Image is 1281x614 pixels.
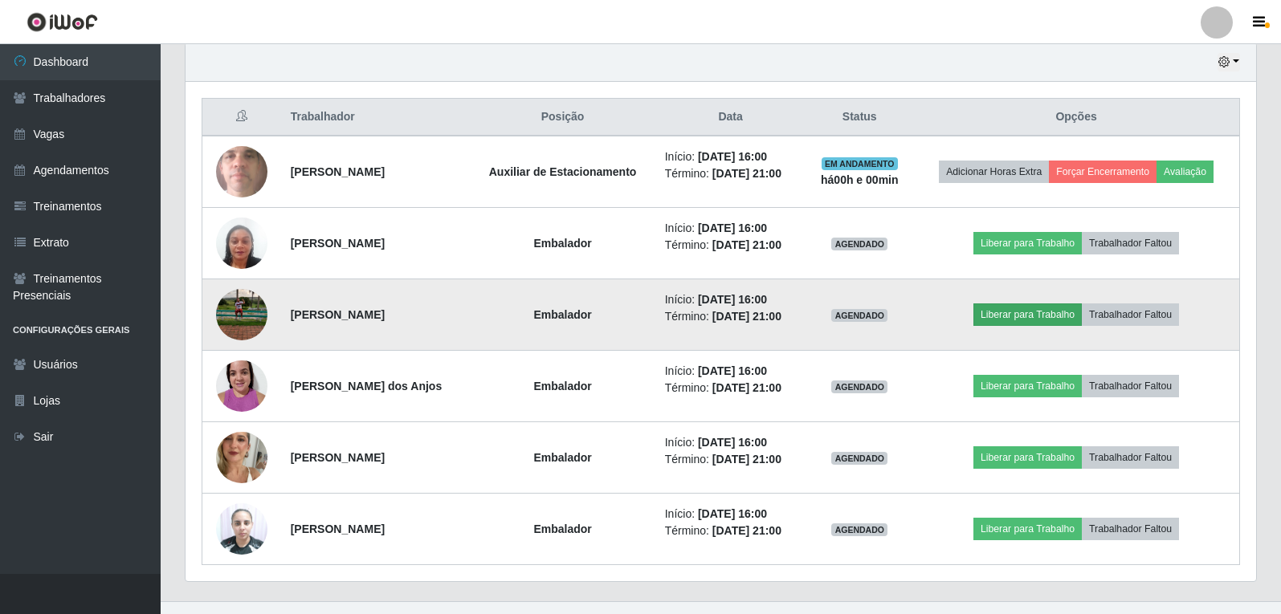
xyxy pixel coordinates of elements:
li: Início: [665,220,797,237]
th: Opções [913,99,1239,136]
strong: [PERSON_NAME] [291,165,385,178]
li: Início: [665,434,797,451]
time: [DATE] 16:00 [698,150,767,163]
time: [DATE] 21:00 [712,453,781,466]
strong: [PERSON_NAME] [291,523,385,535]
button: Trabalhador Faltou [1082,232,1179,254]
button: Liberar para Trabalho [973,446,1082,469]
th: Posição [470,99,655,136]
strong: Embalador [533,451,591,464]
span: AGENDADO [831,380,887,393]
time: [DATE] 16:00 [698,364,767,377]
th: Status [806,99,913,136]
button: Liberar para Trabalho [973,375,1082,397]
th: Trabalhador [281,99,471,136]
li: Término: [665,308,797,325]
strong: Embalador [533,237,591,250]
span: EM ANDAMENTO [822,157,898,170]
button: Forçar Encerramento [1049,161,1157,183]
time: [DATE] 21:00 [712,524,781,537]
img: 1740564000628.jpeg [216,412,267,503]
li: Término: [665,380,797,396]
time: [DATE] 21:00 [712,238,781,251]
time: [DATE] 16:00 [698,436,767,449]
img: CoreUI Logo [27,12,98,32]
th: Data [655,99,806,136]
time: [DATE] 16:00 [698,293,767,306]
strong: há 00 h e 00 min [821,173,899,186]
time: [DATE] 21:00 [712,310,781,323]
button: Liberar para Trabalho [973,232,1082,254]
strong: Embalador [533,308,591,321]
img: 1693157751298.jpeg [216,126,267,218]
span: AGENDADO [831,309,887,322]
time: [DATE] 21:00 [712,381,781,394]
button: Trabalhador Faltou [1082,375,1179,397]
img: 1703110417986.jpeg [216,280,267,348]
strong: Embalador [533,523,591,535]
li: Término: [665,165,797,182]
time: [DATE] 21:00 [712,167,781,180]
span: AGENDADO [831,523,887,536]
span: AGENDADO [831,452,887,465]
button: Avaliação [1157,161,1214,183]
li: Término: [665,451,797,468]
strong: Auxiliar de Estacionamento [489,165,637,178]
time: [DATE] 16:00 [698,222,767,234]
button: Trabalhador Faltou [1082,518,1179,540]
button: Trabalhador Faltou [1082,303,1179,326]
time: [DATE] 16:00 [698,507,767,520]
li: Início: [665,363,797,380]
strong: [PERSON_NAME] [291,451,385,464]
li: Término: [665,523,797,539]
li: Início: [665,506,797,523]
img: 1739994247557.jpeg [216,494,267,563]
strong: Embalador [533,380,591,392]
button: Liberar para Trabalho [973,518,1082,540]
li: Início: [665,148,797,165]
strong: [PERSON_NAME] [291,237,385,250]
li: Início: [665,291,797,308]
img: 1737249386728.jpeg [216,352,267,420]
strong: [PERSON_NAME] [291,308,385,321]
button: Trabalhador Faltou [1082,446,1179,469]
img: 1703781074039.jpeg [216,197,267,289]
span: AGENDADO [831,238,887,250]
li: Término: [665,237,797,254]
button: Adicionar Horas Extra [939,161,1049,183]
button: Liberar para Trabalho [973,303,1082,326]
strong: [PERSON_NAME] dos Anjos [291,380,443,392]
